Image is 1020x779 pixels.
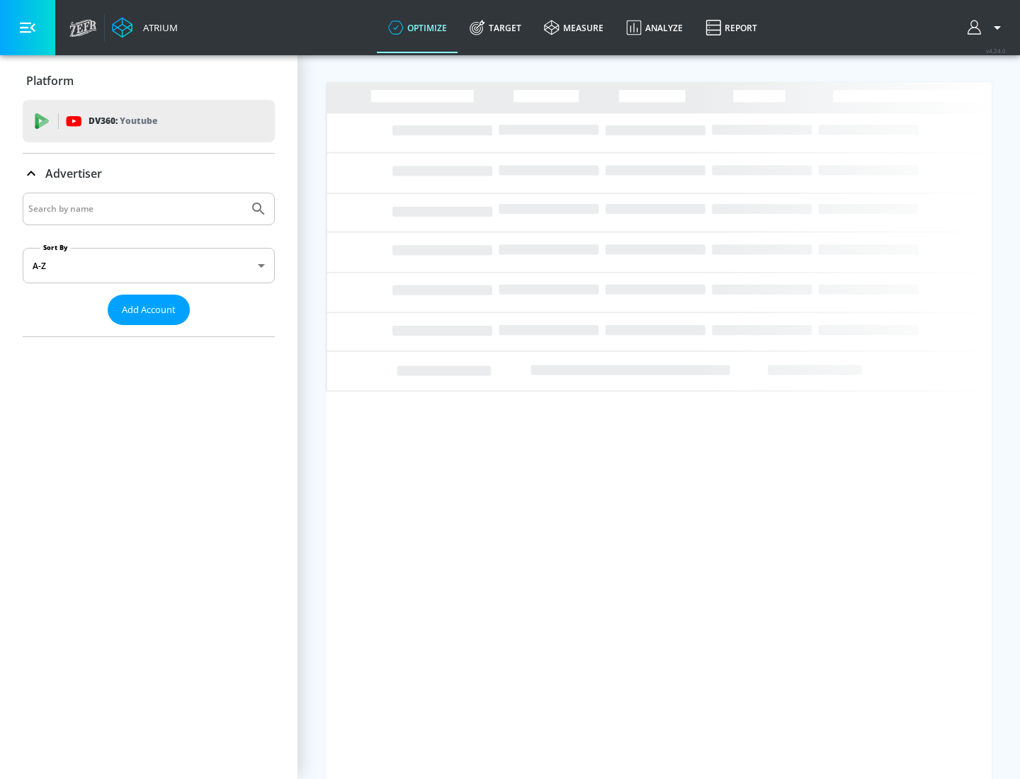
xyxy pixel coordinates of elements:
[23,154,275,193] div: Advertiser
[458,2,533,53] a: Target
[26,73,74,89] p: Platform
[122,302,176,318] span: Add Account
[112,17,178,38] a: Atrium
[23,325,275,336] nav: list of Advertiser
[137,21,178,34] div: Atrium
[120,113,157,128] p: Youtube
[533,2,615,53] a: measure
[45,166,102,181] p: Advertiser
[28,200,243,218] input: Search by name
[40,243,71,252] label: Sort By
[615,2,694,53] a: Analyze
[89,113,157,129] p: DV360:
[23,248,275,283] div: A-Z
[23,100,275,142] div: DV360: Youtube
[23,61,275,101] div: Platform
[694,2,769,53] a: Report
[23,193,275,336] div: Advertiser
[377,2,458,53] a: optimize
[986,47,1006,55] span: v 4.24.0
[108,295,190,325] button: Add Account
